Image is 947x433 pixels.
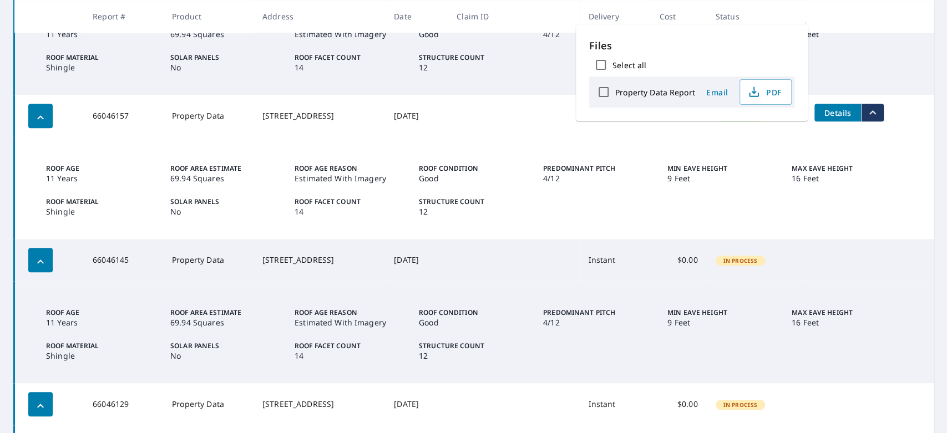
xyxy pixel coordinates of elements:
p: Roof Area Estimate [170,164,281,174]
p: Estimated With Imagery [295,29,406,39]
p: 14 [295,207,406,217]
td: $0.00 [651,239,707,281]
button: filesDropdownBtn-66046157 [861,104,884,121]
p: No [170,63,281,73]
td: Property Data [163,239,254,281]
p: Max Eave Height [792,164,903,174]
p: 16 Feet [792,318,903,328]
p: Estimated With Imagery [295,318,406,328]
p: Roof Condition [419,308,530,318]
p: Roof Age Reason [295,308,406,318]
td: Instant [579,239,650,281]
p: Shingle [46,351,157,361]
p: 12 [419,63,530,73]
p: Solar Panels [170,341,281,351]
td: [DATE] [385,95,448,137]
p: Shingle [46,207,157,217]
span: In Process [717,257,764,264]
p: 11 Years [46,318,157,328]
p: 14 [295,63,406,73]
p: 9 Feet [667,174,778,184]
td: 66046129 [84,383,163,425]
td: $0.00 [651,383,707,425]
p: Shingle [46,63,157,73]
p: 16 Feet [792,174,903,184]
td: 66046145 [84,239,163,281]
p: Roof Facet Count [295,53,406,63]
p: Max Eave Height [792,308,903,318]
p: Roof Facet Count [295,197,406,207]
p: 11 Years [46,174,157,184]
p: Structure Count [419,341,530,351]
button: PDF [740,79,792,105]
p: Estimated With Imagery [295,174,406,184]
p: Roof Condition [419,164,530,174]
p: 4/12 [543,318,654,328]
p: Roof Material [46,53,157,63]
p: 12 [419,351,530,361]
p: 69.94 Squares [170,29,281,39]
p: Files [589,38,794,53]
p: Roof Material [46,197,157,207]
p: Good [419,29,530,39]
p: Roof Facet Count [295,341,406,351]
div: [STREET_ADDRESS] [262,399,376,410]
span: Details [821,108,854,118]
td: Property Data [163,383,254,425]
label: Property Data Report [615,87,695,98]
p: 4/12 [543,174,654,184]
p: Roof Material [46,341,157,351]
span: Email [704,87,731,98]
span: In Process [717,401,764,409]
button: Email [700,84,735,101]
p: Structure Count [419,53,530,63]
p: 16 Feet [792,29,903,39]
p: 4/12 [543,29,654,39]
p: Min Eave Height [667,164,778,174]
p: No [170,351,281,361]
td: [DATE] [385,383,448,425]
div: [STREET_ADDRESS] [262,254,376,266]
td: 66046157 [84,95,163,137]
td: [DATE] [385,239,448,281]
p: Structure Count [419,197,530,207]
p: Roof Age [46,308,157,318]
p: 14 [295,351,406,361]
p: 12 [419,207,530,217]
p: Min Eave Height [667,308,778,318]
td: Instant [579,383,650,425]
p: 11 Years [46,29,157,39]
p: Solar Panels [170,53,281,63]
div: [STREET_ADDRESS] [262,110,376,121]
p: Roof Age [46,164,157,174]
span: PDF [747,85,782,99]
p: 69.94 Squares [170,174,281,184]
p: Predominant Pitch [543,308,654,318]
p: Roof Area Estimate [170,308,281,318]
p: No [170,207,281,217]
label: Select all [612,60,646,70]
p: Good [419,174,530,184]
p: 9 Feet [667,318,778,328]
p: Good [419,318,530,328]
p: Roof Age Reason [295,164,406,174]
p: Solar Panels [170,197,281,207]
p: Predominant Pitch [543,164,654,174]
td: Property Data [163,95,254,137]
p: 69.94 Squares [170,318,281,328]
button: detailsBtn-66046157 [814,104,861,121]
